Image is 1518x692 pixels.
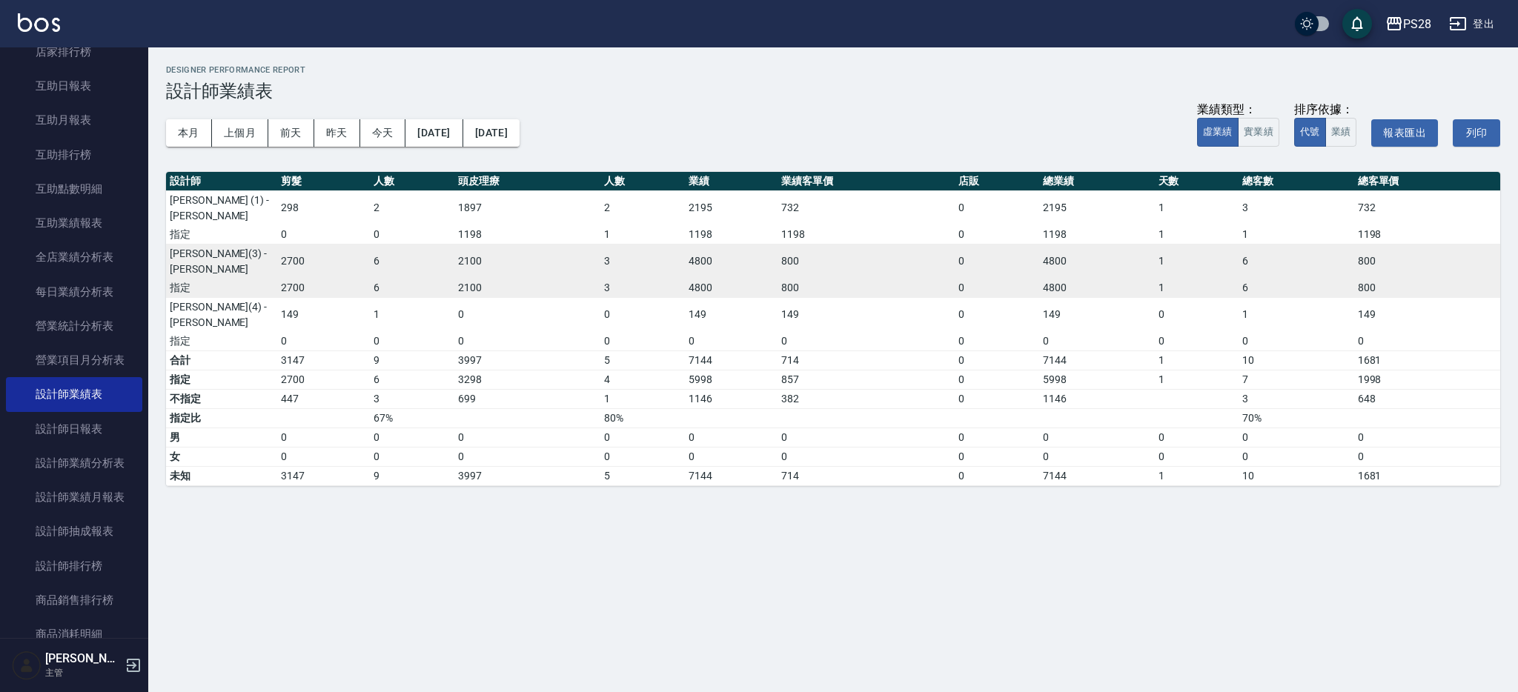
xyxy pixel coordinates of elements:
td: 5998 [1039,370,1154,389]
td: 298 [277,190,370,225]
a: 全店業績分析表 [6,240,142,274]
td: 5998 [685,370,778,389]
td: 7144 [685,466,778,485]
td: 7 [1239,370,1353,389]
td: 67% [370,408,454,427]
td: 80% [600,408,685,427]
td: 0 [454,297,600,332]
a: 設計師抽成報表 [6,514,142,548]
td: 0 [1354,447,1500,466]
td: 3147 [277,350,370,370]
button: 上個月 [212,119,268,147]
img: Logo [18,13,60,32]
td: 6 [370,244,454,279]
h5: [PERSON_NAME] [45,651,121,666]
th: 天數 [1155,172,1239,191]
button: 本月 [166,119,212,147]
td: 3997 [454,350,600,370]
a: 設計師業績月報表 [6,480,142,514]
td: 合計 [166,350,277,370]
td: 0 [277,332,370,351]
td: 1198 [1039,225,1154,244]
td: 0 [955,297,1039,332]
td: 70% [1239,408,1353,427]
td: 0 [454,427,600,447]
img: Person [12,651,42,680]
div: 排序依據： [1294,102,1357,118]
td: 3 [370,389,454,408]
td: 0 [778,427,955,447]
button: 登出 [1443,10,1500,38]
td: 0 [1155,447,1239,466]
td: 1681 [1354,466,1500,485]
td: 0 [955,332,1039,351]
a: 設計師業績表 [6,377,142,411]
td: 0 [1239,332,1353,351]
th: 人數 [600,172,685,191]
td: 1 [1155,466,1239,485]
td: 3997 [454,466,600,485]
td: 0 [955,190,1039,225]
td: 6 [370,279,454,298]
td: 1 [1155,370,1239,389]
td: 0 [1039,427,1154,447]
td: 382 [778,389,955,408]
th: 剪髮 [277,172,370,191]
th: 設計師 [166,172,277,191]
td: 0 [685,332,778,351]
td: 未知 [166,466,277,485]
button: 代號 [1294,118,1326,147]
td: 0 [277,427,370,447]
td: 指定 [166,279,277,298]
td: 0 [600,332,685,351]
td: 2700 [277,279,370,298]
td: 1 [600,225,685,244]
table: a dense table [166,172,1500,486]
td: 0 [277,225,370,244]
h2: Designer Performance Report [166,65,1500,75]
td: 3 [600,244,685,279]
td: 指定 [166,370,277,389]
td: 7144 [685,350,778,370]
td: 2195 [1039,190,1154,225]
td: 0 [778,332,955,351]
a: 互助點數明細 [6,172,142,206]
td: 0 [370,427,454,447]
td: 0 [454,332,600,351]
td: 3147 [277,466,370,485]
td: [PERSON_NAME](3) - [PERSON_NAME] [166,244,277,279]
button: save [1342,9,1372,39]
th: 總客數 [1239,172,1353,191]
td: 3 [1239,389,1353,408]
td: 0 [370,225,454,244]
button: 業績 [1325,118,1357,147]
td: 0 [955,225,1039,244]
button: 今天 [360,119,406,147]
td: 1 [1155,225,1239,244]
td: 4 [600,370,685,389]
td: 6 [1239,244,1353,279]
td: 0 [685,427,778,447]
td: 0 [1239,447,1353,466]
th: 業績 [685,172,778,191]
button: 前天 [268,119,314,147]
td: 1146 [685,389,778,408]
td: 648 [1354,389,1500,408]
td: 男 [166,427,277,447]
td: 1198 [778,225,955,244]
td: 2100 [454,244,600,279]
td: 732 [1354,190,1500,225]
td: 5 [600,350,685,370]
td: 1198 [454,225,600,244]
td: 447 [277,389,370,408]
td: 不指定 [166,389,277,408]
td: 7144 [1039,466,1154,485]
button: PS28 [1379,9,1437,39]
td: 1 [1155,350,1239,370]
td: 800 [778,244,955,279]
td: 0 [955,389,1039,408]
td: 指定 [166,225,277,244]
td: 0 [955,244,1039,279]
button: [DATE] [405,119,463,147]
td: 0 [955,279,1039,298]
